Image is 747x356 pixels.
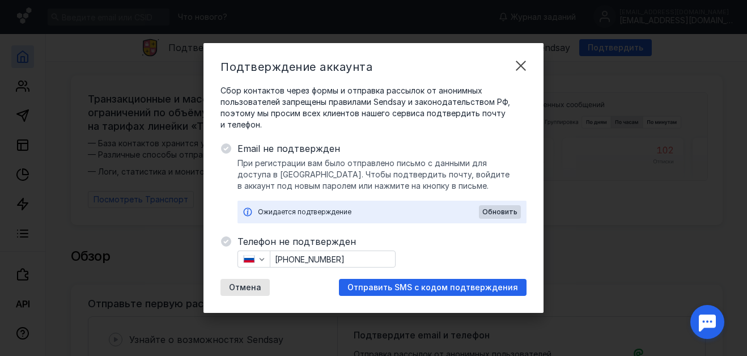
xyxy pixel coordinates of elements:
span: Отмена [229,283,261,293]
button: Отмена [220,279,270,296]
span: Сбор контактов через формы и отправка рассылок от анонимных пользователей запрещены правилами Sen... [220,85,527,130]
span: Отправить SMS с кодом подтверждения [347,283,518,293]
button: Отправить SMS с кодом подтверждения [339,279,527,296]
span: Обновить [482,208,517,216]
button: Обновить [479,205,521,219]
span: Подтверждение аккаунта [220,60,372,74]
div: Ожидается подтверждение [258,206,479,218]
span: Email не подтвержден [237,142,527,155]
span: Телефон не подтвержден [237,235,527,248]
span: При регистрации вам было отправлено письмо с данными для доступа в [GEOGRAPHIC_DATA]. Чтобы подтв... [237,158,527,192]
